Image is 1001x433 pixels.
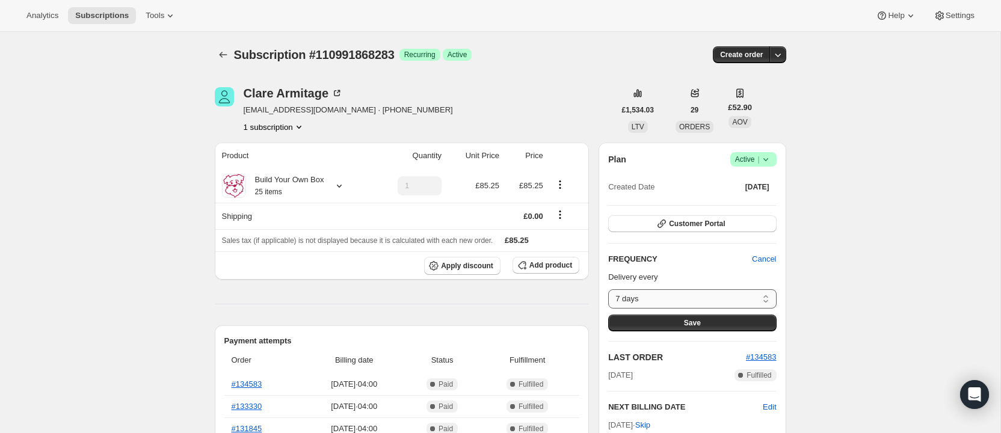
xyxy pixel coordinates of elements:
th: Order [224,347,303,373]
h2: LAST ORDER [608,351,746,363]
span: Fulfilled [519,402,543,411]
h2: NEXT BILLING DATE [608,401,763,413]
span: Clare Armitage [215,87,234,106]
span: Sales tax (if applicable) is not displayed because it is calculated with each new order. [222,236,493,245]
span: £52.90 [728,102,752,114]
span: Apply discount [441,261,493,271]
button: Help [869,7,923,24]
span: Paid [439,402,453,411]
button: #134583 [746,351,777,363]
span: LTV [632,123,644,131]
div: Clare Armitage [244,87,343,99]
span: Billing date [307,354,402,366]
span: Active [448,50,467,60]
span: [DATE] [745,182,769,192]
button: Product actions [244,121,305,133]
span: £1,534.03 [622,105,654,115]
div: Build Your Own Box [246,174,324,198]
span: Customer Portal [669,219,725,229]
th: Product [215,143,374,169]
span: Help [888,11,904,20]
span: [DATE] · 04:00 [307,401,402,413]
th: Shipping [215,203,374,229]
small: 25 items [255,188,282,196]
span: £85.25 [505,236,529,245]
button: Cancel [745,250,783,269]
span: [DATE] · [608,420,650,429]
span: Subscription #110991868283 [234,48,395,61]
span: Settings [946,11,975,20]
span: Analytics [26,11,58,20]
p: Delivery every [608,271,776,283]
span: Recurring [404,50,436,60]
button: Subscriptions [215,46,232,63]
button: Save [608,315,776,331]
a: #134583 [746,352,777,361]
span: Save [684,318,701,328]
h2: FREQUENCY [608,253,752,265]
span: Add product [529,260,572,270]
button: Customer Portal [608,215,776,232]
button: Add product [513,257,579,274]
span: Paid [439,379,453,389]
span: [DATE] [608,369,633,381]
h2: Payment attempts [224,335,580,347]
span: Fulfilled [519,379,543,389]
span: ORDERS [679,123,710,131]
a: #134583 [232,379,262,388]
span: AOV [732,118,747,126]
th: Unit Price [445,143,503,169]
span: [DATE] · 04:00 [307,378,402,390]
button: £1,534.03 [615,102,661,118]
button: Apply discount [424,257,500,275]
button: Create order [713,46,770,63]
button: Subscriptions [68,7,136,24]
span: £85.25 [519,181,543,190]
button: 29 [683,102,706,118]
button: Analytics [19,7,66,24]
th: Quantity [374,143,445,169]
span: 29 [691,105,698,115]
span: Status [409,354,475,366]
a: #133330 [232,402,262,411]
span: Tools [146,11,164,20]
img: product img [222,174,246,198]
a: #131845 [232,424,262,433]
span: Subscriptions [75,11,129,20]
button: Edit [763,401,776,413]
span: Create order [720,50,763,60]
span: £0.00 [523,212,543,221]
button: [DATE] [738,179,777,195]
button: Tools [138,7,183,24]
th: Price [503,143,547,169]
h2: Plan [608,153,626,165]
span: Cancel [752,253,776,265]
span: Fulfilled [747,370,771,380]
button: Product actions [550,178,570,191]
button: Shipping actions [550,208,570,221]
button: Settings [926,7,982,24]
span: £85.25 [475,181,499,190]
span: Fulfillment [482,354,572,366]
span: Created Date [608,181,654,193]
div: Open Intercom Messenger [960,380,989,409]
span: | [757,155,759,164]
span: Skip [635,419,650,431]
span: Active [735,153,772,165]
span: [EMAIL_ADDRESS][DOMAIN_NAME] · [PHONE_NUMBER] [244,104,453,116]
